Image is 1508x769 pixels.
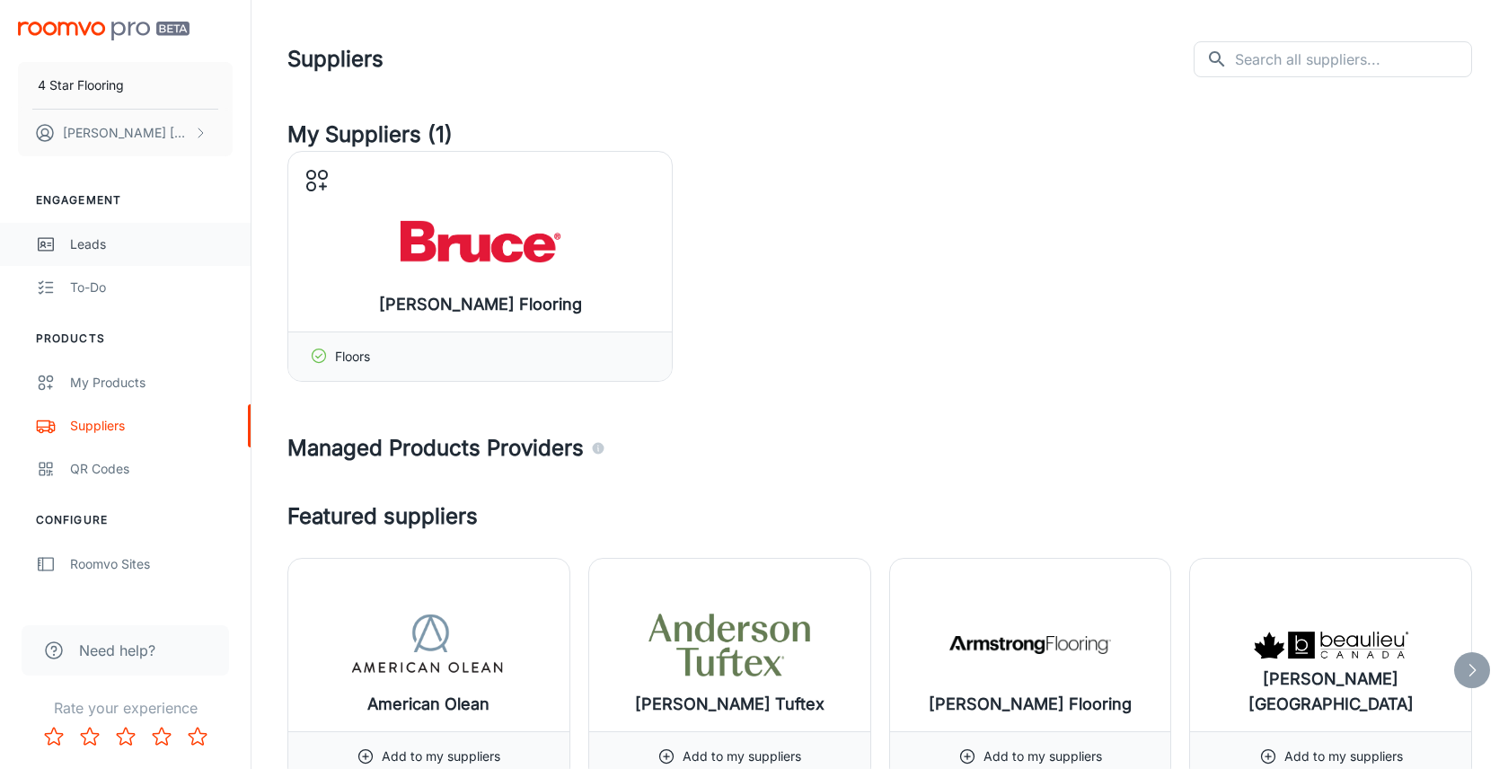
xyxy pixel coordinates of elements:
[70,416,233,436] div: Suppliers
[70,234,233,254] div: Leads
[108,719,144,755] button: Rate 3 star
[18,110,233,156] button: [PERSON_NAME] [PERSON_NAME]
[929,692,1132,717] h6: [PERSON_NAME] Flooring
[70,459,233,479] div: QR Codes
[648,609,810,681] img: Anderson Tuftex
[1284,747,1403,766] p: Add to my suppliers
[63,123,190,143] p: [PERSON_NAME] [PERSON_NAME]
[70,554,233,574] div: Roomvo Sites
[1235,41,1472,77] input: Search all suppliers...
[1204,667,1457,717] h6: [PERSON_NAME] [GEOGRAPHIC_DATA]
[635,692,825,717] h6: [PERSON_NAME] Tuftex
[14,697,236,719] p: Rate your experience
[287,432,1472,464] h4: Managed Products Providers
[287,500,1472,533] h4: Featured suppliers
[18,22,190,40] img: Roomvo PRO Beta
[36,719,72,755] button: Rate 1 star
[144,719,180,755] button: Rate 4 star
[382,747,500,766] p: Add to my suppliers
[79,640,155,661] span: Need help?
[683,747,801,766] p: Add to my suppliers
[983,747,1102,766] p: Add to my suppliers
[38,75,124,95] p: 4 Star Flooring
[949,609,1111,681] img: Armstrong Flooring
[70,373,233,393] div: My Products
[70,278,233,297] div: To-do
[367,692,489,717] h6: American Olean
[287,43,384,75] h1: Suppliers
[335,347,370,367] p: Floors
[72,719,108,755] button: Rate 2 star
[18,62,233,109] button: 4 Star Flooring
[287,119,1472,151] h4: My Suppliers (1)
[180,719,216,755] button: Rate 5 star
[348,609,509,681] img: American Olean
[591,432,605,464] div: Agencies and suppliers who work with us to automatically identify the specific products you carry
[1250,609,1412,681] img: Beaulieu Canada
